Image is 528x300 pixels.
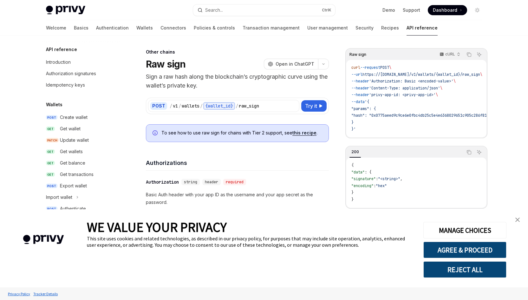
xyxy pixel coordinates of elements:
div: Introduction [46,58,71,66]
span: } [351,190,354,195]
a: GETGet transactions [41,169,122,180]
span: --header [351,86,369,91]
span: Dashboard [433,7,457,13]
a: User management [307,20,348,36]
a: Introduction [41,56,122,68]
span: 'Authorization: Basic <encoded-value>' [369,79,453,84]
div: POST [150,102,167,110]
a: Welcome [46,20,66,36]
span: POST [46,206,57,211]
div: Get balance [60,159,85,167]
span: } [351,120,354,125]
a: GETGet wallet [41,123,122,134]
span: "signature" [351,176,376,181]
span: \ [453,79,456,84]
img: light logo [46,6,85,15]
span: "<string>" [378,176,400,181]
span: POST [46,115,57,120]
div: / [170,103,172,109]
a: Security [355,20,374,36]
span: \ [480,72,482,77]
span: Ctrl K [322,8,331,13]
a: Transaction management [243,20,300,36]
h4: Authorizations [146,159,329,167]
span: GET [46,161,55,166]
span: GET [46,127,55,131]
div: Get wallet [60,125,81,133]
button: Open search [193,4,335,16]
a: Demo [382,7,395,13]
div: raw_sign [239,103,259,109]
div: This site uses cookies and related technologies, as described in our privacy policy, for purposes... [87,235,414,248]
span: : [376,176,378,181]
span: } [351,197,354,202]
span: "params": { [351,106,376,111]
span: 'Content-Type: application/json' [369,86,440,91]
div: Authorization [146,179,179,185]
button: Ask AI [475,50,483,59]
div: wallets [182,103,199,109]
span: --data [351,99,365,104]
span: --header [351,92,369,97]
a: Recipes [381,20,399,36]
a: Tracker Details [32,288,59,299]
div: v1 [173,103,178,109]
div: {wallet_id} [203,102,235,110]
a: POSTExport wallet [41,180,122,192]
span: 'privy-app-id: <privy-app-id>' [369,92,436,97]
p: cURL [445,52,455,57]
span: --request [360,65,380,70]
img: close banner [515,218,520,222]
span: PATCH [46,138,59,143]
span: string [184,179,197,185]
span: GET [46,149,55,154]
div: Update wallet [60,136,89,144]
a: API reference [407,20,438,36]
span: GET [46,172,55,177]
span: \ [436,92,438,97]
a: Authentication [96,20,129,36]
span: Raw sign [349,52,366,57]
div: Get transactions [60,171,94,178]
a: Basics [74,20,88,36]
a: POSTCreate wallet [41,112,122,123]
span: "hex" [376,183,387,188]
a: close banner [511,213,524,226]
div: Authenticate [60,205,86,212]
button: Toggle dark mode [472,5,482,15]
span: "data" [351,170,365,175]
h5: Wallets [46,101,62,108]
a: GETGet balance [41,157,122,169]
div: / [200,103,203,109]
span: POST [46,184,57,188]
div: Import wallet [46,193,72,201]
button: Copy the contents from the code block [465,148,473,156]
a: POSTAuthenticate [41,203,122,214]
h5: API reference [46,46,77,53]
h1: Raw sign [146,58,186,70]
span: https://[DOMAIN_NAME]/v1/wallets/{wallet_id}/raw_sign [362,72,480,77]
button: AGREE & PROCEED [423,242,506,258]
a: this recipe [292,130,316,136]
span: --header [351,79,369,84]
span: "hash": "0x0775aeed9c9ce6e0fbc4db25c5e4e6368029651c905c286f813126a09025a21e" [351,113,520,118]
span: header [205,179,218,185]
button: Ask AI [475,148,483,156]
a: Dashboard [428,5,467,15]
button: MANAGE CHOICES [423,222,506,238]
button: Try it [301,100,327,112]
span: Try it [305,102,317,110]
div: 200 [349,148,361,156]
a: GETGet wallets [41,146,122,157]
a: PATCHUpdate wallet [41,134,122,146]
span: : { [365,170,371,175]
span: \ [389,65,391,70]
a: Privacy Policy [6,288,32,299]
div: Authorization signatures [46,70,96,77]
svg: Info [153,130,159,137]
button: Copy the contents from the code block [465,50,473,59]
a: Idempotency keys [41,79,122,91]
button: cURL [436,49,463,60]
a: Authorization signatures [41,68,122,79]
div: Other chains [146,49,329,55]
